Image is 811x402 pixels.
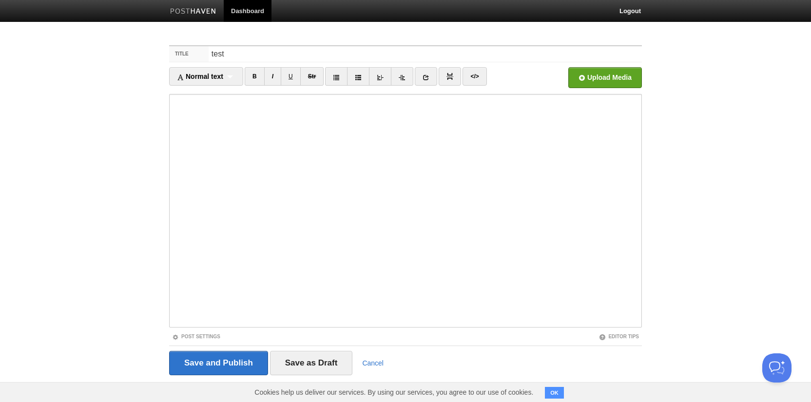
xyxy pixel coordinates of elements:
[545,387,564,399] button: OK
[170,8,216,16] img: Posthaven-bar
[172,334,220,339] a: Post Settings
[446,73,453,80] img: pagebreak-icon.png
[245,67,265,86] a: B
[169,351,268,375] input: Save and Publish
[463,67,486,86] a: </>
[762,353,792,383] iframe: Help Scout Beacon - Open
[177,73,223,80] span: Normal text
[270,351,353,375] input: Save as Draft
[599,334,639,339] a: Editor Tips
[300,67,324,86] a: Str
[308,73,316,80] del: Str
[169,46,209,62] label: Title
[264,67,281,86] a: I
[245,383,543,402] span: Cookies help us deliver our services. By using our services, you agree to our use of cookies.
[281,67,301,86] a: U
[362,359,384,367] a: Cancel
